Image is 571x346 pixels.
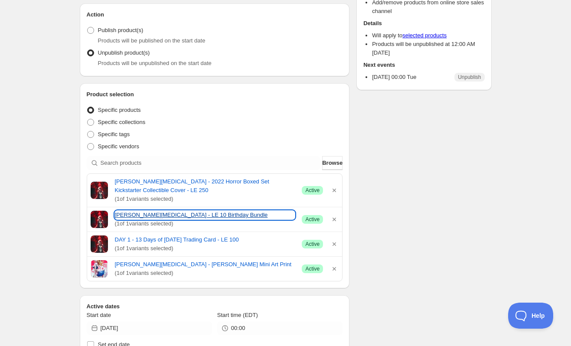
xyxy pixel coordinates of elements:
span: Unpublish product(s) [98,49,150,56]
h2: Action [87,10,343,19]
iframe: Toggle Customer Support [508,303,554,329]
span: Unpublish [458,74,481,81]
button: Browse [322,156,343,170]
a: [PERSON_NAME][MEDICAL_DATA] - [PERSON_NAME] Mini Art Print [115,260,295,269]
h2: Active dates [87,302,343,311]
span: Active [305,265,320,272]
span: Active [305,216,320,223]
span: Specific vendors [98,143,139,150]
span: Products will be unpublished on the start date [98,60,212,66]
h2: Product selection [87,90,343,99]
span: Start date [87,312,111,318]
h2: Next events [363,61,484,69]
img: Ivan Tao - 2023 Diamond Retailer Bronze Collectible Cover Bundle - Zenescope Entertainment Inc [91,211,108,228]
span: Specific tags [98,131,130,137]
li: Products will be unpublished at 12:00 AM [DATE] [372,40,484,57]
span: Start time (EDT) [217,312,258,318]
a: [PERSON_NAME][MEDICAL_DATA] - 2022 Horror Boxed Set Kickstarter Collectible Cover - LE 250 [115,177,295,195]
span: Specific products [98,107,141,113]
input: Search products [101,156,321,170]
span: ( 1 of 1 variants selected) [115,269,295,277]
span: ( 1 of 1 variants selected) [115,195,295,203]
a: [PERSON_NAME][MEDICAL_DATA] - LE 10 Birthday Bundle [115,211,295,219]
img: Ivan Tao - 2022 Horror Boxed Set Kickstarter Collectible Cover - LE 250 - Zenescope Entertainment... [91,182,108,199]
span: Products will be published on the start date [98,37,206,44]
a: DAY 1 - 13 Days of [DATE] Trading Card - LE 100 [115,235,295,244]
h2: Details [363,19,484,28]
span: Browse [322,159,343,167]
a: selected products [402,32,447,39]
span: Specific collections [98,119,146,125]
p: [DATE] 00:00 Tue [372,73,416,82]
span: Active [305,241,320,248]
span: Active [305,187,320,194]
img: DAY 1 - 13 Days of Halloween Trading Card - LE 100 - Zenescope Entertainment Inc [91,235,108,253]
span: Publish product(s) [98,27,144,33]
li: Will apply to [372,31,484,40]
span: ( 1 of 1 variants selected) [115,244,295,253]
span: ( 1 of 1 variants selected) [115,219,295,228]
